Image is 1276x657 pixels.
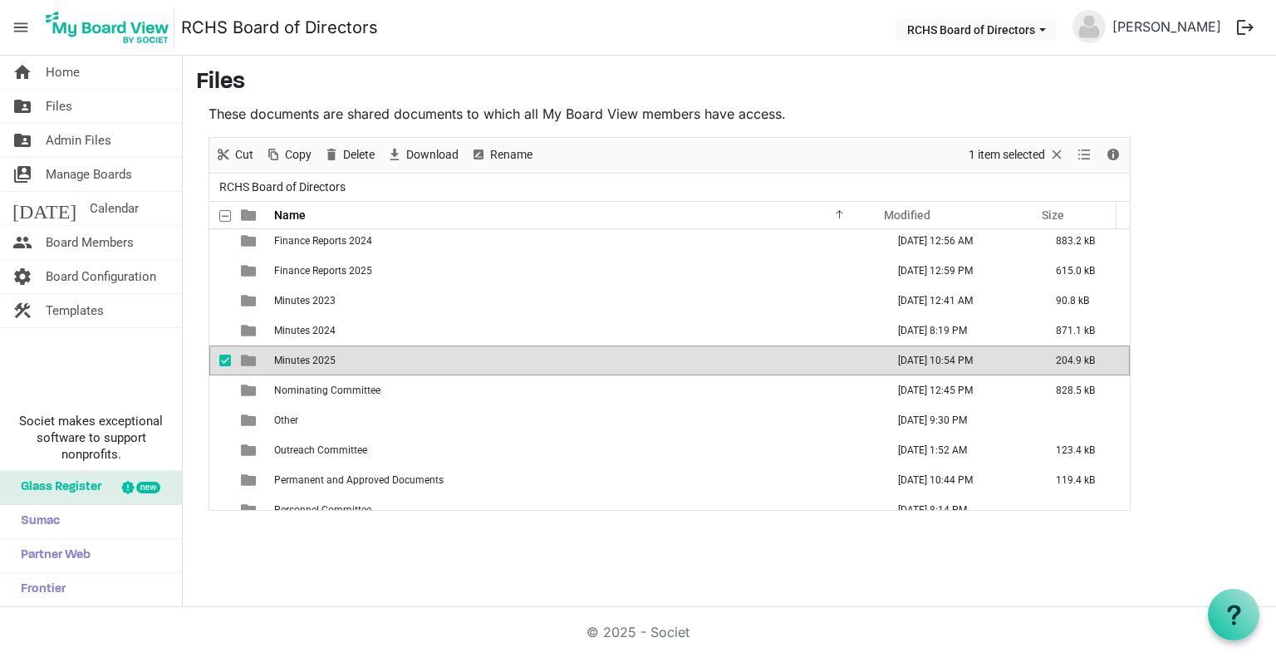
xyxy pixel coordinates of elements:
td: Permanent and Approved Documents is template cell column header Name [269,465,881,495]
td: checkbox [209,435,231,465]
button: View dropdownbutton [1074,145,1094,165]
img: no-profile-picture.svg [1072,10,1106,43]
button: Selection [966,145,1068,165]
td: 828.5 kB is template cell column header Size [1038,375,1130,405]
button: Delete [321,145,378,165]
span: Download [405,145,460,165]
div: Download [380,138,464,173]
div: View [1071,138,1099,173]
td: 204.9 kB is template cell column header Size [1038,346,1130,375]
button: Rename [468,145,536,165]
span: Board Members [46,226,134,259]
span: Frontier [12,573,66,606]
span: Nominating Committee [274,385,380,396]
td: 883.2 kB is template cell column header Size [1038,226,1130,256]
td: Minutes 2023 is template cell column header Name [269,286,881,316]
span: switch_account [12,158,32,191]
td: 871.1 kB is template cell column header Size [1038,316,1130,346]
td: is template cell column header type [231,495,269,525]
td: September 22, 2025 12:59 PM column header Modified [881,256,1038,286]
td: Minutes 2024 is template cell column header Name [269,316,881,346]
span: people [12,226,32,259]
span: Permanent and Approved Documents [274,474,444,486]
td: 90.8 kB is template cell column header Size [1038,286,1130,316]
span: Glass Register [12,471,101,504]
span: Templates [46,294,104,327]
td: is template cell column header Size [1038,405,1130,435]
span: Admin Files [46,124,111,157]
span: RCHS Board of Directors [216,177,349,198]
div: Clear selection [963,138,1071,173]
td: is template cell column header type [231,226,269,256]
button: Details [1102,145,1125,165]
td: checkbox [209,495,231,525]
span: Sumac [12,505,60,538]
td: checkbox [209,256,231,286]
td: is template cell column header type [231,286,269,316]
td: checkbox [209,346,231,375]
a: My Board View Logo [41,7,181,48]
div: Details [1099,138,1127,173]
td: Other is template cell column header Name [269,405,881,435]
span: menu [5,12,37,43]
span: folder_shared [12,90,32,123]
td: is template cell column header type [231,405,269,435]
span: Rename [488,145,534,165]
td: November 27, 2023 9:30 PM column header Modified [881,405,1038,435]
td: Finance Reports 2025 is template cell column header Name [269,256,881,286]
span: settings [12,260,32,293]
td: 123.4 kB is template cell column header Size [1038,435,1130,465]
span: Cut [233,145,255,165]
img: My Board View Logo [41,7,174,48]
span: Modified [884,208,930,222]
span: folder_shared [12,124,32,157]
td: February 01, 2025 8:19 PM column header Modified [881,316,1038,346]
td: June 18, 2025 12:56 AM column header Modified [881,226,1038,256]
span: Minutes 2025 [274,355,336,366]
span: construction [12,294,32,327]
td: is template cell column header Size [1038,495,1130,525]
span: Name [274,208,306,222]
td: is template cell column header type [231,375,269,405]
td: March 24, 2025 10:44 PM column header Modified [881,465,1038,495]
button: RCHS Board of Directors dropdownbutton [896,17,1057,41]
button: Cut [213,145,257,165]
span: Outreach Committee [274,444,367,456]
button: Download [384,145,462,165]
td: is template cell column header type [231,346,269,375]
div: Delete [317,138,380,173]
span: Societ makes exceptional software to support nonprofits. [7,413,174,463]
span: Other [274,414,298,426]
div: Rename [464,138,538,173]
td: May 21, 2024 12:45 PM column header Modified [881,375,1038,405]
a: © 2025 - Societ [586,624,690,640]
span: Calendar [90,192,139,225]
td: checkbox [209,286,231,316]
td: is template cell column header type [231,435,269,465]
td: May 19, 2025 10:54 PM column header Modified [881,346,1038,375]
td: checkbox [209,405,231,435]
td: Personnel Committee is template cell column header Name [269,495,881,525]
span: Home [46,56,80,89]
span: [DATE] [12,192,76,225]
span: Copy [283,145,313,165]
td: checkbox [209,316,231,346]
span: Minutes 2023 [274,295,336,306]
td: May 18, 2024 1:52 AM column header Modified [881,435,1038,465]
span: Personnel Committee [274,504,371,516]
td: 615.0 kB is template cell column header Size [1038,256,1130,286]
td: Minutes 2025 is template cell column header Name [269,346,881,375]
td: checkbox [209,465,231,495]
td: Outreach Committee is template cell column header Name [269,435,881,465]
span: Manage Boards [46,158,132,191]
a: RCHS Board of Directors [181,11,378,44]
span: Finance Reports 2025 [274,265,372,277]
p: These documents are shared documents to which all My Board View members have access. [209,104,1131,124]
span: home [12,56,32,89]
span: Minutes 2024 [274,325,336,336]
button: Copy [263,145,315,165]
td: January 16, 2024 12:41 AM column header Modified [881,286,1038,316]
button: logout [1228,10,1263,45]
a: [PERSON_NAME] [1106,10,1228,43]
span: Delete [341,145,376,165]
